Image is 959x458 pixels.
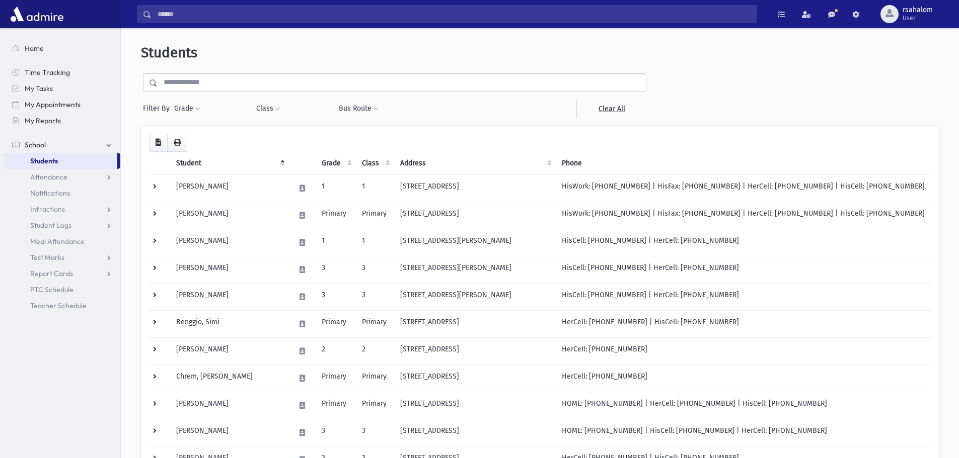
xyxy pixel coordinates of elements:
button: Print [167,134,187,152]
th: Phone [556,152,931,175]
span: Filter By [143,103,174,114]
td: [STREET_ADDRESS] [394,337,556,364]
td: 3 [356,283,394,310]
img: AdmirePro [8,4,66,24]
th: Student: activate to sort column descending [170,152,289,175]
td: HOME: [PHONE_NUMBER] | HerCell: [PHONE_NUMBER] | HisCell: [PHONE_NUMBER] [556,392,931,419]
button: CSV [149,134,168,152]
th: Class: activate to sort column ascending [356,152,394,175]
td: [STREET_ADDRESS] [394,364,556,392]
span: Students [141,44,197,61]
td: 3 [316,256,356,283]
td: [STREET_ADDRESS][PERSON_NAME] [394,283,556,310]
span: My Reports [25,116,61,125]
td: Primary [316,310,356,337]
span: Notifications [30,189,70,198]
a: PTC Schedule [4,282,120,298]
span: School [25,140,46,149]
span: Student Logs [30,221,71,230]
td: [PERSON_NAME] [170,283,289,310]
td: 1 [356,174,394,202]
td: 3 [356,256,394,283]
span: Time Tracking [25,68,70,77]
td: Primary [316,364,356,392]
td: HisWork: [PHONE_NUMBER] | HisFax: [PHONE_NUMBER] | HerCell: [PHONE_NUMBER] | HisCell: [PHONE_NUMBER] [556,174,931,202]
td: [PERSON_NAME] [170,256,289,283]
td: Primary [316,202,356,229]
span: Report Cards [30,269,73,278]
span: Teacher Schedule [30,301,87,310]
td: Primary [356,202,394,229]
td: HisCell: [PHONE_NUMBER] | HerCell: [PHONE_NUMBER] [556,229,931,256]
a: Student Logs [4,217,120,233]
td: HOME: [PHONE_NUMBER] | HisCell: [PHONE_NUMBER] | HerCell: [PHONE_NUMBER] [556,419,931,446]
td: 3 [356,419,394,446]
th: Address: activate to sort column ascending [394,152,556,175]
span: Infractions [30,205,65,214]
td: Primary [356,310,394,337]
td: Chrem, [PERSON_NAME] [170,364,289,392]
td: HerCell: [PHONE_NUMBER] | HisCell: [PHONE_NUMBER] [556,310,931,337]
a: My Appointments [4,97,120,113]
a: Time Tracking [4,64,120,80]
td: 2 [356,337,394,364]
td: [STREET_ADDRESS] [394,392,556,419]
a: Home [4,40,120,56]
a: Clear All [576,100,646,118]
span: Students [30,156,58,165]
td: [STREET_ADDRESS] [394,174,556,202]
td: [STREET_ADDRESS][PERSON_NAME] [394,256,556,283]
input: Search [152,5,757,23]
td: [PERSON_NAME] [170,202,289,229]
td: [PERSON_NAME] [170,337,289,364]
a: My Tasks [4,80,120,97]
button: Class [256,100,281,118]
td: 3 [316,283,356,310]
td: [PERSON_NAME] [170,174,289,202]
span: Meal Attendance [30,237,85,246]
span: rsahalom [903,6,933,14]
td: Primary [316,392,356,419]
a: Notifications [4,185,120,201]
td: Benggio, Simi [170,310,289,337]
td: HisCell: [PHONE_NUMBER] | HerCell: [PHONE_NUMBER] [556,256,931,283]
button: Bus Route [338,100,379,118]
span: Attendance [30,172,67,181]
td: 1 [356,229,394,256]
a: Test Marks [4,249,120,265]
a: Teacher Schedule [4,298,120,314]
span: My Appointments [25,100,81,109]
span: PTC Schedule [30,285,73,294]
td: 2 [316,337,356,364]
td: HisWork: [PHONE_NUMBER] | HisFax: [PHONE_NUMBER] | HerCell: [PHONE_NUMBER] | HisCell: [PHONE_NUMBER] [556,202,931,229]
a: Students [4,153,117,169]
button: Grade [174,100,201,118]
td: [PERSON_NAME] [170,419,289,446]
span: User [903,14,933,22]
a: My Reports [4,113,120,129]
td: 1 [316,174,356,202]
th: Grade: activate to sort column ascending [316,152,356,175]
a: Meal Attendance [4,233,120,249]
span: Home [25,44,44,53]
td: [PERSON_NAME] [170,392,289,419]
td: HerCell: [PHONE_NUMBER] [556,364,931,392]
td: 1 [316,229,356,256]
td: [STREET_ADDRESS][PERSON_NAME] [394,229,556,256]
td: [STREET_ADDRESS] [394,419,556,446]
td: 3 [316,419,356,446]
td: Primary [356,364,394,392]
a: Infractions [4,201,120,217]
td: [STREET_ADDRESS] [394,202,556,229]
td: [PERSON_NAME] [170,229,289,256]
td: [STREET_ADDRESS] [394,310,556,337]
span: Test Marks [30,253,64,262]
td: HisCell: [PHONE_NUMBER] | HerCell: [PHONE_NUMBER] [556,283,931,310]
a: Report Cards [4,265,120,282]
a: School [4,137,120,153]
a: Attendance [4,169,120,185]
td: Primary [356,392,394,419]
span: My Tasks [25,84,53,93]
td: HerCell: [PHONE_NUMBER] [556,337,931,364]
